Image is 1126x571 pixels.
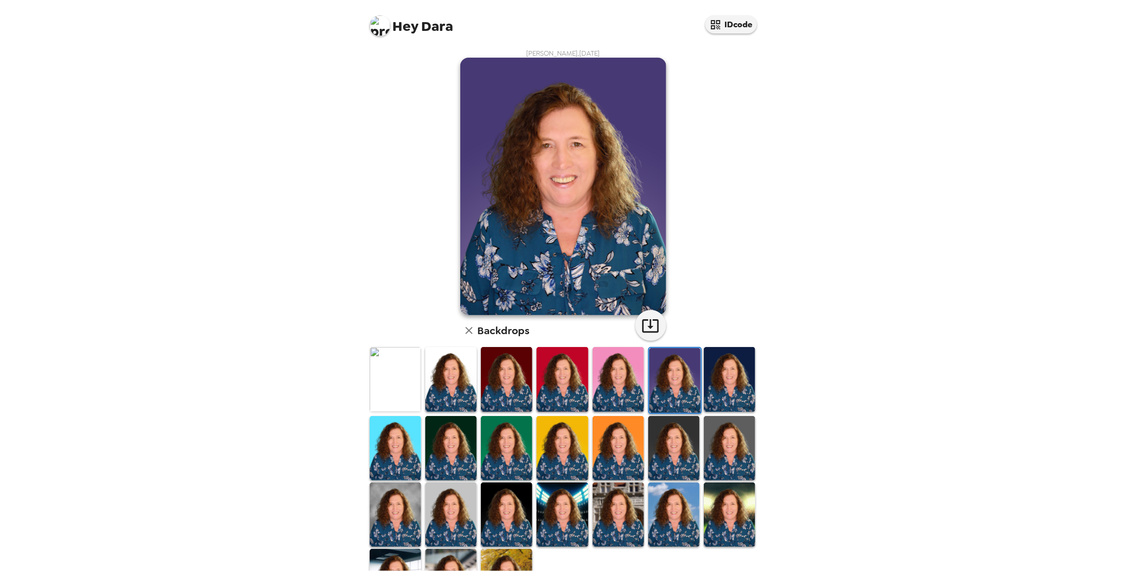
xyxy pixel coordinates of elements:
img: Original [370,347,421,411]
span: [PERSON_NAME] , [DATE] [526,49,600,58]
button: IDcode [705,15,757,33]
span: Dara [370,10,454,33]
h6: Backdrops [478,322,530,339]
img: profile pic [370,15,390,36]
img: user [460,58,666,315]
span: Hey [393,17,419,36]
